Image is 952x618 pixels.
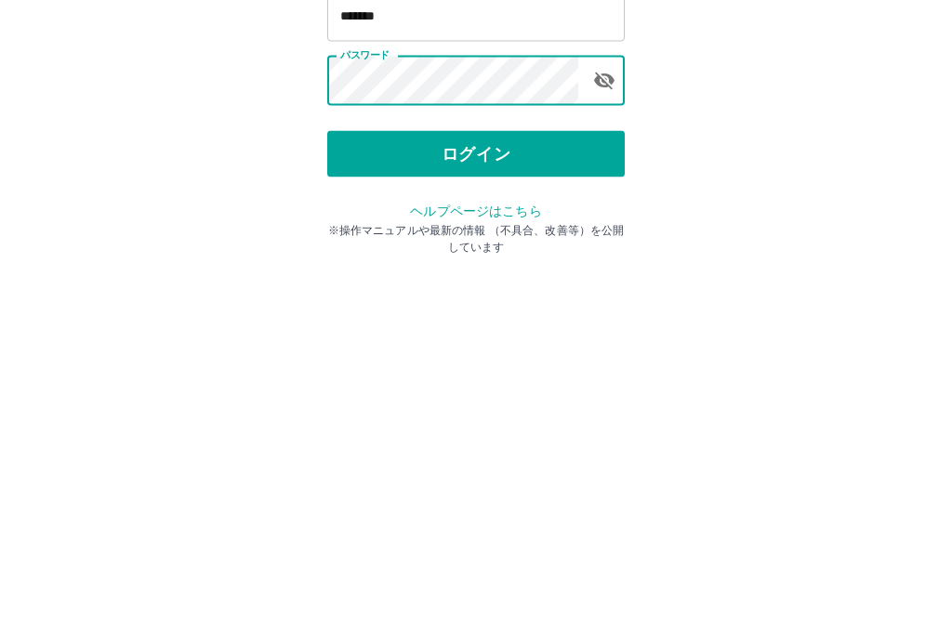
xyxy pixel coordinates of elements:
label: パスワード [340,239,390,253]
button: ログイン [327,322,625,368]
label: 社員番号 [340,174,379,188]
p: ※操作マニュアルや最新の情報 （不具合、改善等）を公開しています [327,413,625,446]
a: ヘルプページはこちら [410,394,541,409]
h2: ログイン [416,117,537,152]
